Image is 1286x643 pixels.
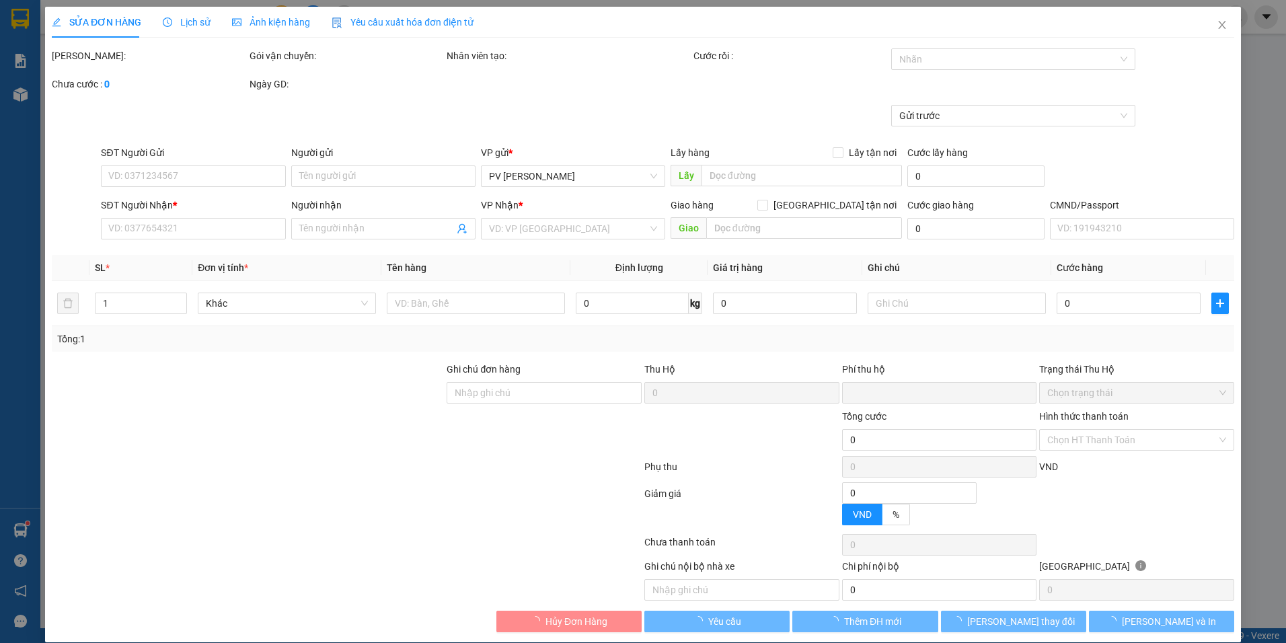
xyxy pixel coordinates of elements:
[829,616,844,626] span: loading
[13,93,28,113] span: Nơi gửi:
[496,611,642,632] button: Hủy Đơn Hàng
[1211,293,1229,314] button: plus
[447,382,642,404] input: Ghi chú đơn hàng
[842,362,1037,382] div: Phí thu hộ
[967,614,1075,629] span: [PERSON_NAME] thay đổi
[95,262,106,273] span: SL
[702,165,903,186] input: Dọc đường
[447,364,521,375] label: Ghi chú đơn hàng
[46,94,98,109] span: PV [PERSON_NAME]
[615,262,663,273] span: Định lượng
[1039,559,1234,579] div: [GEOGRAPHIC_DATA]
[842,559,1037,579] div: Chi phí nội bộ
[1039,411,1129,422] label: Hình thức thanh toán
[457,223,467,234] span: user-add
[893,509,899,520] span: %
[101,145,285,160] div: SĐT Người Gửi
[644,364,675,375] span: Thu Hộ
[689,293,702,314] span: kg
[1039,461,1058,472] span: VND
[842,411,886,422] span: Tổng cước
[671,217,706,239] span: Giao
[387,293,565,314] input: VD: Bàn, Ghế
[643,535,841,558] div: Chưa thanh toán
[899,106,1127,126] span: Gửi trước
[545,614,607,629] span: Hủy Đơn Hàng
[481,200,519,211] span: VP Nhận
[907,147,968,158] label: Cước lấy hàng
[708,614,741,629] span: Yêu cầu
[844,614,901,629] span: Thêm ĐH mới
[693,616,708,626] span: loading
[57,293,79,314] button: delete
[489,166,657,186] span: PV Nam Đong
[52,77,247,91] div: Chưa cước :
[792,611,938,632] button: Thêm ĐH mới
[232,17,310,28] span: Ảnh kiện hàng
[1039,362,1234,377] div: Trạng thái Thu Hộ
[52,17,141,28] span: SỬA ĐƠN HÀNG
[163,17,172,27] span: clock-circle
[52,17,61,27] span: edit
[1107,616,1122,626] span: loading
[1050,198,1234,213] div: CMND/Passport
[198,262,248,273] span: Đơn vị tính
[644,611,790,632] button: Yêu cầu
[35,22,109,72] strong: CÔNG TY TNHH [GEOGRAPHIC_DATA] 214 QL13 - P.26 - Q.BÌNH THẠNH - TP HCM 1900888606
[768,198,902,213] span: [GEOGRAPHIC_DATA] tận nơi
[57,332,496,346] div: Tổng: 1
[1212,298,1228,309] span: plus
[643,486,841,531] div: Giảm giá
[1047,383,1226,403] span: Chọn trạng thái
[862,255,1051,281] th: Ghi chú
[843,145,902,160] span: Lấy tận nơi
[135,50,190,61] span: ND10250269
[163,17,211,28] span: Lịch sử
[206,293,368,313] span: Khác
[1057,262,1103,273] span: Cước hàng
[250,77,445,91] div: Ngày GD:
[13,30,31,64] img: logo
[671,165,702,186] span: Lấy
[104,79,110,89] b: 0
[46,81,156,91] strong: BIÊN NHẬN GỬI HÀNG HOÁ
[643,459,841,483] div: Phụ thu
[232,17,241,27] span: picture
[332,17,342,28] img: icon
[853,509,872,520] span: VND
[907,165,1045,187] input: Cước lấy hàng
[693,48,888,63] div: Cước rồi :
[52,48,247,63] div: [PERSON_NAME]:
[1122,614,1216,629] span: [PERSON_NAME] và In
[952,616,967,626] span: loading
[103,93,124,113] span: Nơi nhận:
[291,198,475,213] div: Người nhận
[1203,7,1241,44] button: Close
[128,61,190,71] span: 06:48:32 [DATE]
[250,48,445,63] div: Gói vận chuyển:
[1217,20,1227,30] span: close
[713,262,763,273] span: Giá trị hàng
[868,293,1046,314] input: Ghi Chú
[941,611,1086,632] button: [PERSON_NAME] thay đổi
[644,579,839,601] input: Nhập ghi chú
[907,218,1045,239] input: Cước giao hàng
[1135,560,1146,571] span: info-circle
[706,217,903,239] input: Dọc đường
[671,147,710,158] span: Lấy hàng
[481,145,665,160] div: VP gửi
[644,559,839,579] div: Ghi chú nội bộ nhà xe
[531,616,545,626] span: loading
[447,48,691,63] div: Nhân viên tạo:
[332,17,474,28] span: Yêu cầu xuất hóa đơn điện tử
[291,145,475,160] div: Người gửi
[101,198,285,213] div: SĐT Người Nhận
[1089,611,1234,632] button: [PERSON_NAME] và In
[387,262,426,273] span: Tên hàng
[671,200,714,211] span: Giao hàng
[907,200,974,211] label: Cước giao hàng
